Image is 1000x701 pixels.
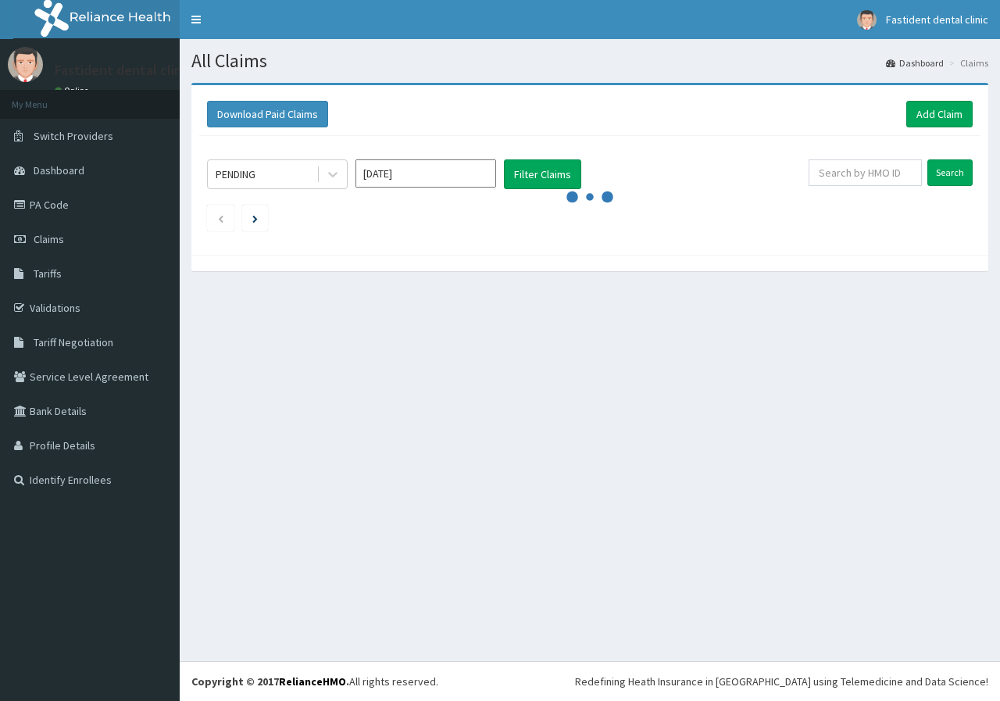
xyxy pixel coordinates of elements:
li: Claims [945,56,988,70]
svg: audio-loading [566,173,613,220]
span: Switch Providers [34,129,113,143]
span: Dashboard [34,163,84,177]
a: Previous page [217,211,224,225]
img: User Image [857,10,877,30]
span: Tariff Negotiation [34,335,113,349]
a: Dashboard [886,56,944,70]
div: Redefining Heath Insurance in [GEOGRAPHIC_DATA] using Telemedicine and Data Science! [575,674,988,689]
a: Online [55,85,92,96]
button: Filter Claims [504,159,581,189]
a: Next page [252,211,258,225]
input: Search by HMO ID [809,159,922,186]
input: Search [927,159,973,186]
h1: All Claims [191,51,988,71]
span: Claims [34,232,64,246]
img: User Image [8,47,43,82]
span: Fastident dental clinic [886,13,988,27]
button: Download Paid Claims [207,101,328,127]
a: RelianceHMO [279,674,346,688]
span: Tariffs [34,266,62,281]
p: Fastident dental clinic [55,63,192,77]
strong: Copyright © 2017 . [191,674,349,688]
div: PENDING [216,166,255,182]
input: Select Month and Year [355,159,496,188]
footer: All rights reserved. [180,661,1000,701]
a: Add Claim [906,101,973,127]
